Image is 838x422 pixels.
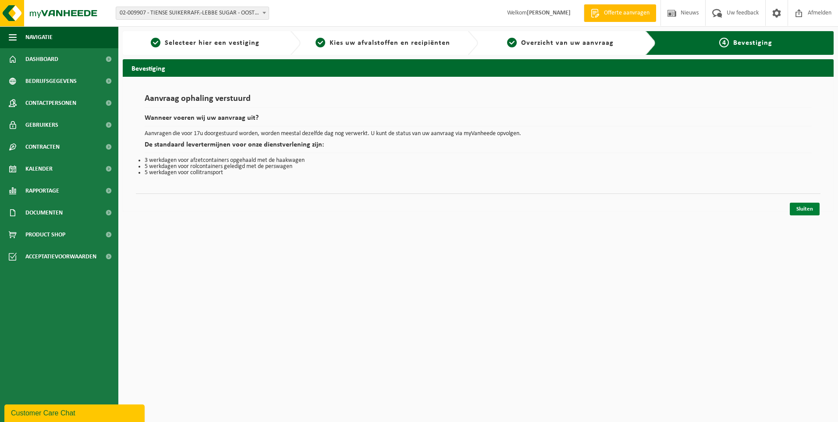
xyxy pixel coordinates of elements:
[25,180,59,202] span: Rapportage
[145,164,812,170] li: 5 werkdagen voor rolcontainers geledigd met de perswagen
[584,4,656,22] a: Offerte aanvragen
[145,170,812,176] li: 5 werkdagen voor collitransport
[145,157,812,164] li: 3 werkdagen voor afzetcontainers opgehaald met de haakwagen
[25,224,65,246] span: Product Shop
[305,38,461,48] a: 2Kies uw afvalstoffen en recipiënten
[521,39,614,46] span: Overzicht van uw aanvraag
[25,114,58,136] span: Gebruikers
[790,203,820,215] a: Sluiten
[527,10,571,16] strong: [PERSON_NAME]
[145,131,812,137] p: Aanvragen die voor 17u doorgestuurd worden, worden meestal dezelfde dag nog verwerkt. U kunt de s...
[165,39,259,46] span: Selecteer hier een vestiging
[25,202,63,224] span: Documenten
[25,26,53,48] span: Navigatie
[25,246,96,268] span: Acceptatievoorwaarden
[4,403,146,422] iframe: chat widget
[25,158,53,180] span: Kalender
[602,9,652,18] span: Offerte aanvragen
[127,38,283,48] a: 1Selecteer hier een vestiging
[151,38,160,47] span: 1
[507,38,517,47] span: 3
[25,136,60,158] span: Contracten
[330,39,450,46] span: Kies uw afvalstoffen en recipiënten
[733,39,772,46] span: Bevestiging
[145,141,812,153] h2: De standaard levertermijnen voor onze dienstverlening zijn:
[145,94,812,108] h1: Aanvraag ophaling verstuurd
[145,114,812,126] h2: Wanneer voeren wij uw aanvraag uit?
[25,48,58,70] span: Dashboard
[316,38,325,47] span: 2
[25,70,77,92] span: Bedrijfsgegevens
[116,7,269,20] span: 02-009907 - TIENSE SUIKERRAFF.-LEBBE SUGAR - OOSTKAMP
[483,38,639,48] a: 3Overzicht van uw aanvraag
[123,59,834,76] h2: Bevestiging
[25,92,76,114] span: Contactpersonen
[719,38,729,47] span: 4
[116,7,269,19] span: 02-009907 - TIENSE SUIKERRAFF.-LEBBE SUGAR - OOSTKAMP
